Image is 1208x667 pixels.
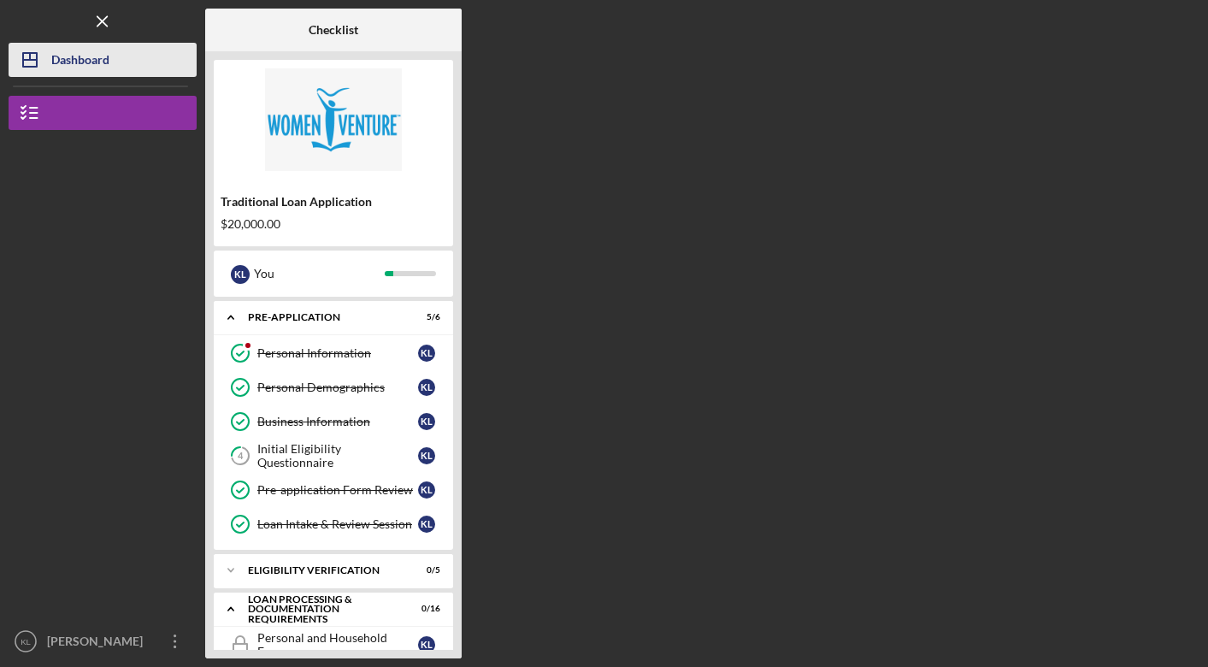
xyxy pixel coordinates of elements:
[248,565,398,576] div: Eligibility Verification
[257,442,418,469] div: Initial Eligibility Questionnaire
[222,507,445,541] a: Loan Intake & Review SessionKL
[238,451,244,462] tspan: 4
[257,517,418,531] div: Loan Intake & Review Session
[9,43,197,77] button: Dashboard
[222,628,445,662] a: Personal and Household ExpensesKL
[410,312,440,322] div: 5 / 6
[221,217,446,231] div: $20,000.00
[418,379,435,396] div: K L
[248,594,398,624] div: Loan Processing & Documentation Requirements
[257,483,418,497] div: Pre-application Form Review
[257,415,418,428] div: Business Information
[43,624,154,663] div: [PERSON_NAME]
[309,23,358,37] b: Checklist
[222,336,445,370] a: Personal InformationKL
[222,473,445,507] a: Pre-application Form ReviewKL
[221,195,446,209] div: Traditional Loan Application
[418,636,435,653] div: K L
[231,265,250,284] div: K L
[257,631,418,658] div: Personal and Household Expenses
[248,312,398,322] div: Pre-Application
[410,565,440,576] div: 0 / 5
[222,439,445,473] a: 4Initial Eligibility QuestionnaireKL
[418,413,435,430] div: K L
[418,516,435,533] div: K L
[9,624,197,658] button: KL[PERSON_NAME]
[257,381,418,394] div: Personal Demographics
[222,404,445,439] a: Business InformationKL
[222,370,445,404] a: Personal DemographicsKL
[257,346,418,360] div: Personal Information
[418,447,435,464] div: K L
[254,259,385,288] div: You
[418,345,435,362] div: K L
[410,604,440,614] div: 0 / 16
[214,68,453,171] img: Product logo
[51,43,109,81] div: Dashboard
[418,481,435,499] div: K L
[21,637,31,646] text: KL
